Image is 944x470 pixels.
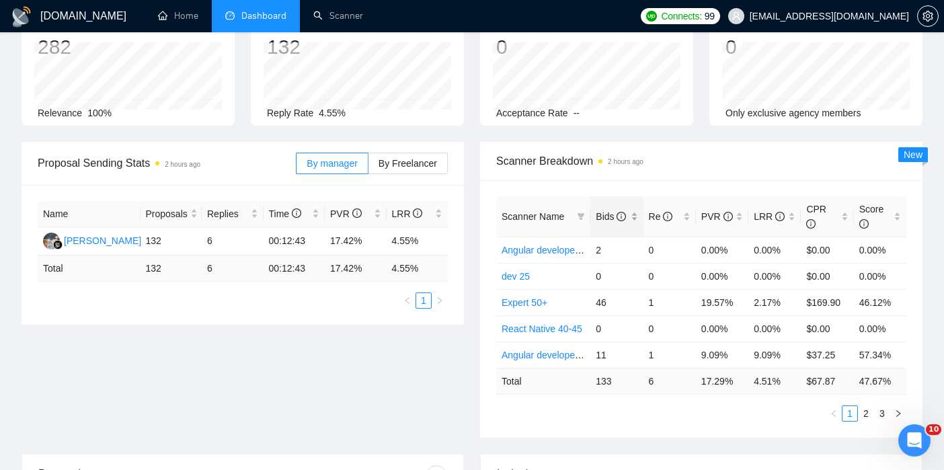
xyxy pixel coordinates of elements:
span: -- [574,108,580,118]
td: 11 [590,342,643,368]
span: info-circle [292,208,301,218]
time: 2 hours ago [608,158,643,165]
td: 6 [202,227,264,256]
td: 9.09% [748,342,801,368]
td: 132 [141,227,202,256]
td: $37.25 [801,342,853,368]
span: Time [269,208,301,219]
span: right [894,409,902,418]
span: 100% [87,108,112,118]
td: 4.55 % [387,256,448,282]
td: 0.00% [748,263,801,289]
a: 1 [842,406,857,421]
td: 47.67 % [854,368,906,394]
span: setting [918,11,938,22]
td: 17.42% [325,227,387,256]
span: left [403,297,411,305]
td: Total [496,368,590,394]
td: 0.00% [854,315,906,342]
td: 57.34% [854,342,906,368]
li: 3 [874,405,890,422]
td: 0.00% [748,237,801,263]
li: Next Page [432,292,448,309]
button: right [432,292,448,309]
td: 00:12:43 [264,256,325,282]
a: 3 [875,406,890,421]
span: Proposal Sending Stats [38,155,296,171]
img: logo [11,6,32,28]
time: 2 hours ago [165,161,200,168]
span: info-circle [617,212,626,221]
li: 2 [858,405,874,422]
span: CPR [806,204,826,229]
a: React Native 40-45 [502,323,582,334]
td: 46.12% [854,289,906,315]
td: 0.00% [748,315,801,342]
div: [PERSON_NAME] Rihi [64,233,160,248]
span: 99 [705,9,715,24]
li: Next Page [890,405,906,422]
span: info-circle [859,219,869,229]
span: Acceptance Rate [496,108,568,118]
span: 4.55% [319,108,346,118]
span: Bids [596,211,626,222]
button: left [399,292,416,309]
td: 2.17% [748,289,801,315]
span: PVR [330,208,362,219]
span: LRR [392,208,423,219]
span: filter [574,206,588,227]
iframe: Intercom live chat [898,424,931,457]
span: Dashboard [241,10,286,22]
td: 6 [643,368,696,394]
span: New [904,149,922,160]
span: By Freelancer [379,158,437,169]
td: Total [38,256,141,282]
span: info-circle [775,212,785,221]
span: Re [649,211,673,222]
td: $0.00 [801,263,853,289]
th: Name [38,201,141,227]
td: 00:12:43 [264,227,325,256]
img: AD [43,233,60,249]
a: Expert 50+ [502,297,547,308]
a: Angular developer 35-39 [502,245,604,256]
span: dashboard [225,11,235,20]
span: info-circle [806,219,816,229]
td: 133 [590,368,643,394]
th: Proposals [141,201,202,227]
span: Scanner Name [502,211,564,222]
td: 0 [590,263,643,289]
div: 132 [267,34,359,60]
a: 1 [416,293,431,308]
div: 282 [38,34,165,60]
td: 0 [643,263,696,289]
td: 1 [643,289,696,315]
span: info-circle [663,212,672,221]
img: gigradar-bm.png [53,240,63,249]
span: Reply Rate [267,108,313,118]
span: Only exclusive agency members [725,108,861,118]
a: dev 25 [502,271,530,282]
td: 0 [643,315,696,342]
td: 0.00% [854,263,906,289]
td: $0.00 [801,315,853,342]
td: $ 67.87 [801,368,853,394]
li: 1 [416,292,432,309]
img: upwork-logo.png [646,11,657,22]
td: 4.55% [387,227,448,256]
span: Score [859,204,884,229]
td: $0.00 [801,237,853,263]
td: 0.00% [854,237,906,263]
span: Proposals [146,206,188,221]
th: Replies [202,201,264,227]
span: Connects: [661,9,701,24]
td: 9.09% [696,342,748,368]
span: user [732,11,741,21]
td: 46 [590,289,643,315]
span: By manager [307,158,357,169]
a: Angular developer 40+ [502,350,596,360]
span: right [436,297,444,305]
td: 132 [141,256,202,282]
a: searchScanner [313,10,363,22]
td: 6 [202,256,264,282]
